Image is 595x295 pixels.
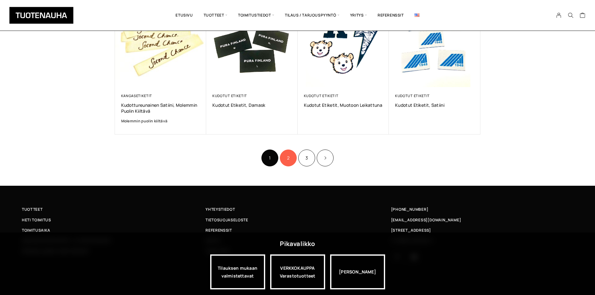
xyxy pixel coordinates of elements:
[565,12,577,18] button: Search
[206,227,232,234] span: Referenssit
[115,149,480,167] nav: Product Pagination
[206,217,248,223] span: Tietosuojaseloste
[270,254,325,289] a: VERKKOKAUPPAVarastotuotteet
[198,5,233,26] span: Tuotteet
[304,102,383,108] a: Kudotut etiketit, muotoon leikattuna
[553,12,565,18] a: My Account
[22,227,50,234] span: Toimitusaika
[22,206,42,213] span: Tuotteet
[22,206,206,213] a: Tuotteet
[304,93,339,98] a: Kudotut etiketit
[414,13,419,17] img: English
[372,5,409,26] a: Referenssit
[395,102,474,108] a: Kudotut etiketit, satiini
[22,217,51,223] span: Heti toimitus
[206,227,389,234] a: Referenssit
[212,102,291,108] a: Kudotut etiketit, Damask
[210,254,265,289] a: Tilauksen mukaan valmistettavat
[121,118,200,124] a: Molemmin puolin kiiltävä
[206,217,389,223] a: Tietosuojaseloste
[345,5,372,26] span: Yritys
[9,7,73,24] img: Tuotenauha Oy
[280,238,315,249] div: Pikavalikko
[121,118,168,124] b: Molemmin puolin kiiltävä
[212,93,247,98] a: Kudotut etiketit
[298,150,315,166] a: Sivu 3
[270,254,325,289] div: VERKKOKAUPPA Varastotuotteet
[170,5,198,26] a: Etusivu
[391,217,461,223] a: [EMAIL_ADDRESS][DOMAIN_NAME]
[121,93,152,98] a: Kangasetiketit
[22,227,206,234] a: Toimitusaika
[261,150,278,166] span: Sivu 1
[233,5,280,26] span: Toimitustiedot
[206,206,235,213] span: Yhteystiedot
[22,217,206,223] a: Heti toimitus
[330,254,385,289] div: [PERSON_NAME]
[391,227,431,234] span: [STREET_ADDRESS]
[580,12,586,20] a: Cart
[391,206,429,213] a: [PHONE_NUMBER]
[121,102,200,114] a: Kudottureunainen satiini, molemmin puolin kiiltävä
[395,93,430,98] a: Kudotut etiketit
[206,206,389,213] a: Yhteystiedot
[280,150,297,166] a: Sivu 2
[280,5,345,26] span: Tilaus / Tarjouspyyntö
